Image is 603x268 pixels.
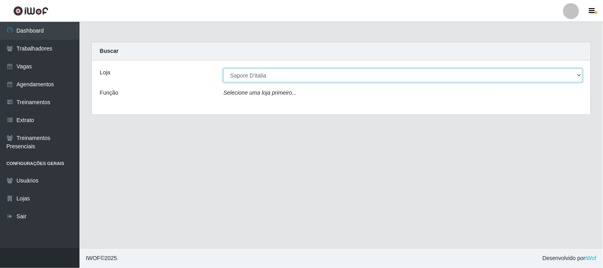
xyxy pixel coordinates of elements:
[100,48,118,54] strong: Buscar
[543,254,597,262] span: Desenvolvido por
[86,254,118,262] span: © 2025 .
[86,255,101,261] span: IWOF
[100,89,118,97] label: Função
[13,6,48,16] img: CoreUI Logo
[586,255,597,261] a: iWof
[223,89,297,96] i: Selecione uma loja primeiro...
[100,68,110,77] label: Loja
